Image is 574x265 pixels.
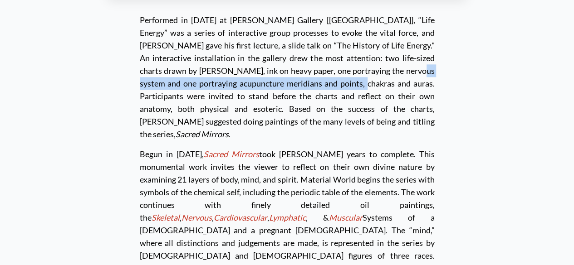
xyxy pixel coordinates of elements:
[140,14,435,140] div: Performed in [DATE] at [PERSON_NAME] Gallery [[GEOGRAPHIC_DATA]], “Life Energy” was a series of i...
[329,212,363,222] a: Muscular
[214,212,267,222] a: Cardiovascular
[204,149,259,159] a: Sacred Mirrors
[152,212,180,222] a: Skeletal
[182,212,212,222] a: Nervous
[269,212,306,222] a: Lymphatic
[176,129,229,139] em: Sacred Mirrors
